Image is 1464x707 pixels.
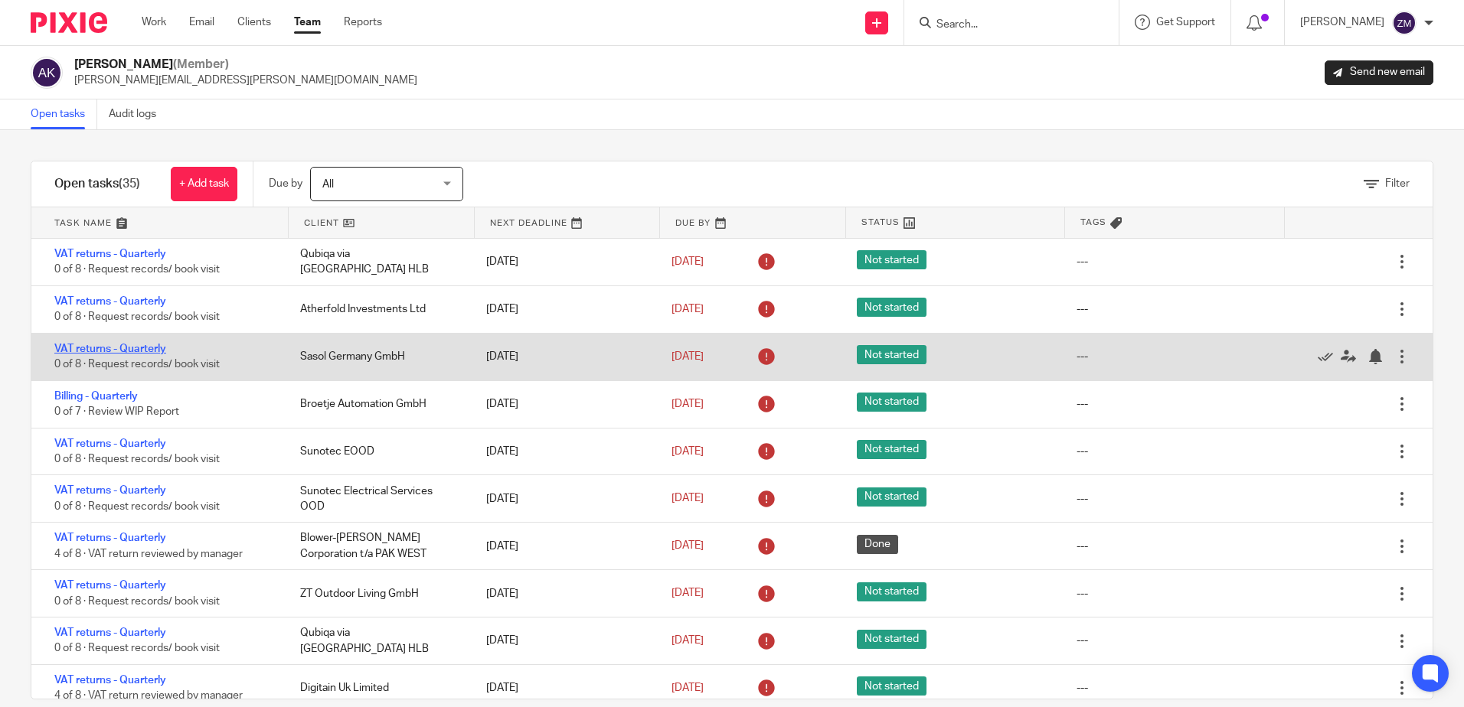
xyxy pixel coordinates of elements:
[285,673,470,703] div: Digitain Uk Limited
[1077,586,1088,601] div: ---
[54,596,220,607] span: 0 of 8 · Request records/ book visit
[54,501,220,512] span: 0 of 8 · Request records/ book visit
[471,625,656,656] div: [DATE]
[1077,396,1088,412] div: ---
[285,389,470,419] div: Broetje Automation GmbH
[1300,15,1384,30] p: [PERSON_NAME]
[857,582,926,601] span: Not started
[672,683,704,693] span: [DATE]
[471,673,656,703] div: [DATE]
[1077,633,1088,648] div: ---
[857,345,926,364] span: Not started
[672,256,704,267] span: [DATE]
[54,438,166,449] a: VAT returns - Quarterly
[471,578,656,609] div: [DATE]
[285,523,470,569] div: Blower-[PERSON_NAME] Corporation t/a PAK WEST
[285,294,470,324] div: Atherfold Investments Ltd
[1156,17,1215,28] span: Get Support
[857,440,926,459] span: Not started
[189,15,214,30] a: Email
[173,58,229,70] span: (Member)
[269,176,302,191] p: Due by
[54,485,166,496] a: VAT returns - Quarterly
[857,393,926,412] span: Not started
[672,351,704,362] span: [DATE]
[54,265,220,275] span: 0 of 8 · Request records/ book visit
[237,15,271,30] a: Clients
[54,311,220,322] span: 0 of 8 · Request records/ book visit
[861,216,900,229] span: Status
[672,399,704,409] span: [DATE]
[54,691,243,702] span: 4 of 8 · VAT return reviewed by manager
[1325,60,1433,85] a: Send new email
[142,15,166,30] a: Work
[1385,178,1410,189] span: Filter
[672,494,704,504] span: [DATE]
[54,249,166,259] a: VAT returns - Quarterly
[672,446,704,457] span: [DATE]
[1318,349,1341,364] a: Mark as done
[935,18,1073,32] input: Search
[1077,301,1088,317] div: ---
[54,454,220,464] span: 0 of 8 · Request records/ book visit
[471,484,656,514] div: [DATE]
[54,627,166,638] a: VAT returns - Quarterly
[54,675,166,686] a: VAT returns - Quarterly
[857,298,926,317] span: Not started
[344,15,382,30] a: Reports
[1080,216,1106,229] span: Tags
[1077,491,1088,507] div: ---
[74,73,417,88] p: [PERSON_NAME][EMAIL_ADDRESS][PERSON_NAME][DOMAIN_NAME]
[1077,539,1088,554] div: ---
[1077,254,1088,269] div: ---
[294,15,321,30] a: Team
[471,341,656,372] div: [DATE]
[119,178,140,190] span: (35)
[54,549,243,559] span: 4 of 8 · VAT return reviewed by manager
[857,630,926,649] span: Not started
[1392,11,1417,35] img: svg%3E
[285,436,470,467] div: Sunotec EOOD
[857,487,926,507] span: Not started
[285,578,470,609] div: ZT Outdoor Living GmbH
[1077,349,1088,364] div: ---
[54,406,179,417] span: 0 of 7 · Review WIP Report
[672,635,704,646] span: [DATE]
[857,250,926,269] span: Not started
[1077,444,1088,459] div: ---
[109,99,168,129] a: Audit logs
[285,617,470,664] div: Qubiqa via [GEOGRAPHIC_DATA] HLB
[672,541,704,552] span: [DATE]
[54,391,138,402] a: Billing - Quarterly
[285,476,470,523] div: Sunotec Electrical Services OOD
[54,176,140,192] h1: Open tasks
[54,580,166,591] a: VAT returns - Quarterly
[471,531,656,562] div: [DATE]
[54,643,220,654] span: 0 of 8 · Request records/ book visit
[31,99,97,129] a: Open tasks
[672,588,704,598] span: [DATE]
[285,341,470,372] div: Sasol Germany GmbH
[171,167,237,201] a: + Add task
[857,535,898,554] span: Done
[471,294,656,324] div: [DATE]
[285,239,470,285] div: Qubiqa via [GEOGRAPHIC_DATA] HLB
[1077,680,1088,696] div: ---
[31,57,63,89] img: svg%3E
[31,12,107,33] img: Pixie
[54,344,166,354] a: VAT returns - Quarterly
[74,57,417,73] h2: [PERSON_NAME]
[54,359,220,370] span: 0 of 8 · Request records/ book visit
[54,533,166,543] a: VAT returns - Quarterly
[471,436,656,467] div: [DATE]
[857,676,926,696] span: Not started
[471,389,656,419] div: [DATE]
[54,296,166,307] a: VAT returns - Quarterly
[322,179,334,190] span: All
[672,304,704,314] span: [DATE]
[471,246,656,277] div: [DATE]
